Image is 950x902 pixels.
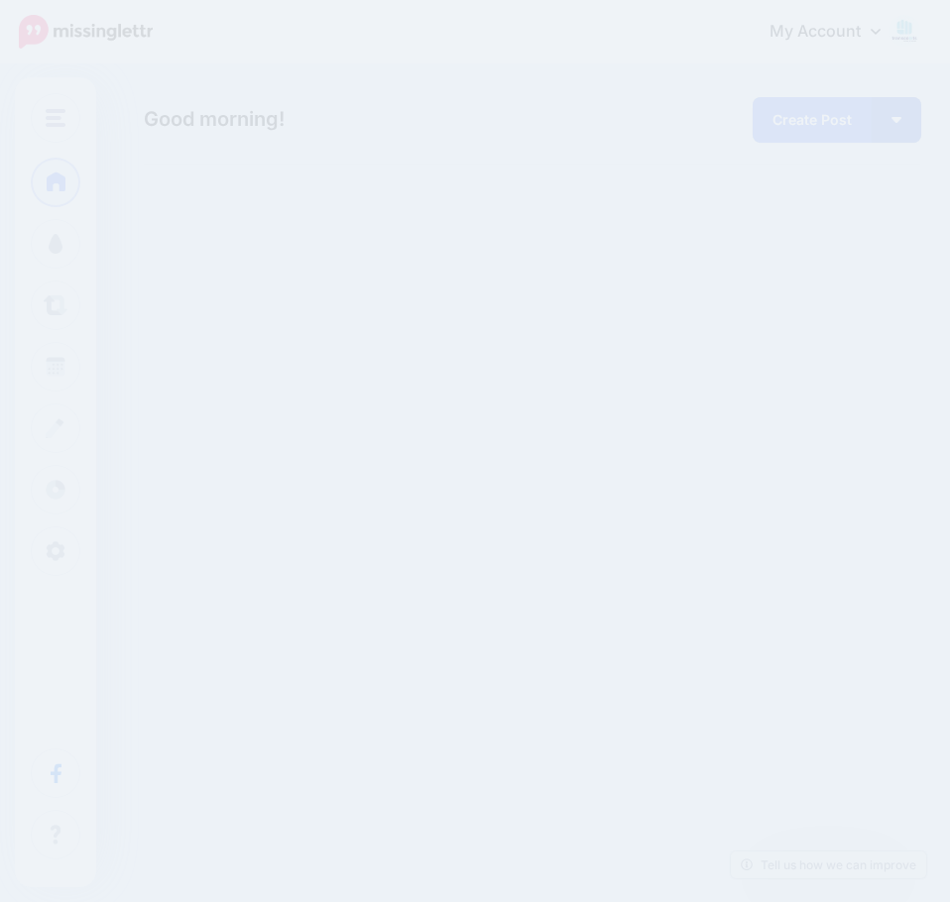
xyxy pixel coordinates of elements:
img: menu.png [46,109,65,127]
img: Missinglettr [19,15,153,49]
img: arrow-down-white.png [891,117,901,123]
span: Good morning! [144,107,285,131]
a: Create Post [753,97,872,143]
a: My Account [750,8,920,56]
a: Tell us how we can improve [731,851,926,878]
